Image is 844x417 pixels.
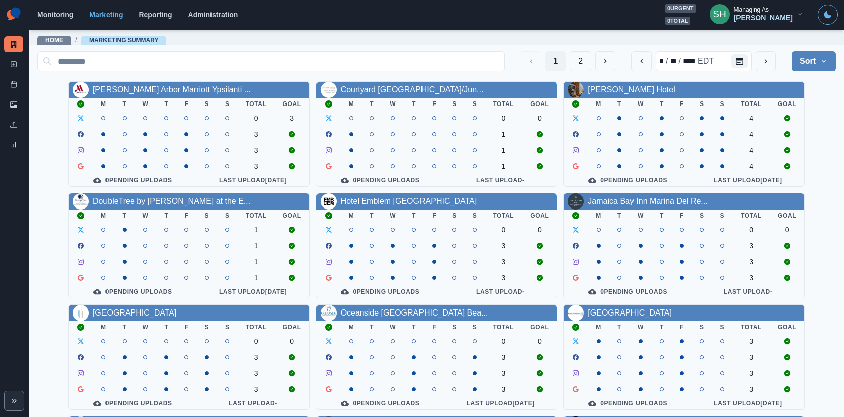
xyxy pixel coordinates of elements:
[609,98,629,110] th: T
[700,399,796,407] div: Last Upload [DATE]
[652,321,672,333] th: T
[204,288,301,296] div: Last Upload [DATE]
[572,176,684,184] div: 0 Pending Uploads
[404,98,424,110] th: T
[692,321,712,333] th: S
[712,321,733,333] th: S
[176,210,196,222] th: F
[77,176,189,184] div: 0 Pending Uploads
[530,226,549,234] div: 0
[196,210,217,222] th: S
[741,146,762,154] div: 4
[341,321,362,333] th: M
[465,210,485,222] th: S
[37,35,166,45] nav: breadcrumb
[246,162,267,170] div: 3
[4,117,23,133] a: Uploads
[770,321,804,333] th: Goal
[741,226,762,234] div: 0
[246,242,267,250] div: 1
[697,55,715,67] div: time zone
[444,210,465,222] th: S
[115,98,135,110] th: T
[362,210,382,222] th: T
[246,146,267,154] div: 3
[530,337,549,345] div: 0
[493,258,514,266] div: 3
[493,226,514,234] div: 0
[77,288,189,296] div: 0 Pending Uploads
[713,2,726,26] div: Sara Haas
[321,82,337,98] img: 592041627630574
[93,197,250,205] a: DoubleTree by [PERSON_NAME] at the E...
[493,337,514,345] div: 0
[522,210,557,222] th: Goal
[188,11,238,19] a: Administration
[321,193,337,210] img: 721892874813421
[652,98,672,110] th: T
[4,96,23,113] a: Media Library
[522,321,557,333] th: Goal
[465,98,485,110] th: S
[658,55,715,67] div: Date
[382,98,404,110] th: W
[493,114,514,122] div: 0
[485,321,522,333] th: Total
[424,321,444,333] th: F
[493,369,514,377] div: 3
[238,210,275,222] th: Total
[452,176,549,184] div: Last Upload -
[731,54,748,68] button: Calendar
[341,210,362,222] th: M
[588,85,675,94] a: [PERSON_NAME] Hotel
[588,98,609,110] th: M
[444,321,465,333] th: S
[404,210,424,222] th: T
[246,258,267,266] div: 1
[238,321,275,333] th: Total
[570,51,591,71] button: Page 2
[629,321,652,333] th: W
[341,308,488,317] a: Oceanside [GEOGRAPHIC_DATA] Bea...
[678,55,682,67] div: /
[382,321,404,333] th: W
[493,146,514,154] div: 1
[246,226,267,234] div: 1
[572,288,684,296] div: 0 Pending Uploads
[741,258,762,266] div: 3
[530,114,549,122] div: 0
[588,197,707,205] a: Jamaica Bay Inn Marina Del Re...
[700,288,796,296] div: Last Upload -
[631,51,652,71] button: previous
[792,51,836,71] button: Sort
[672,98,692,110] th: F
[692,210,712,222] th: S
[283,337,301,345] div: 0
[204,399,301,407] div: Last Upload -
[246,274,267,282] div: 1
[609,210,629,222] th: T
[135,321,157,333] th: W
[139,11,172,19] a: Reporting
[629,210,652,222] th: W
[741,337,762,345] div: 3
[770,98,804,110] th: Goal
[568,193,584,210] img: 136410456386176
[778,226,796,234] div: 0
[325,288,437,296] div: 0 Pending Uploads
[629,98,652,110] th: W
[89,11,123,19] a: Marketing
[669,55,678,67] div: day
[73,193,89,210] img: 147530585192
[568,305,584,321] img: 87659035928
[493,162,514,170] div: 1
[404,321,424,333] th: T
[362,321,382,333] th: T
[325,399,437,407] div: 0 Pending Uploads
[692,98,712,110] th: S
[522,98,557,110] th: Goal
[493,242,514,250] div: 3
[37,11,73,19] a: Monitoring
[321,305,337,321] img: 83810864788
[572,399,684,407] div: 0 Pending Uploads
